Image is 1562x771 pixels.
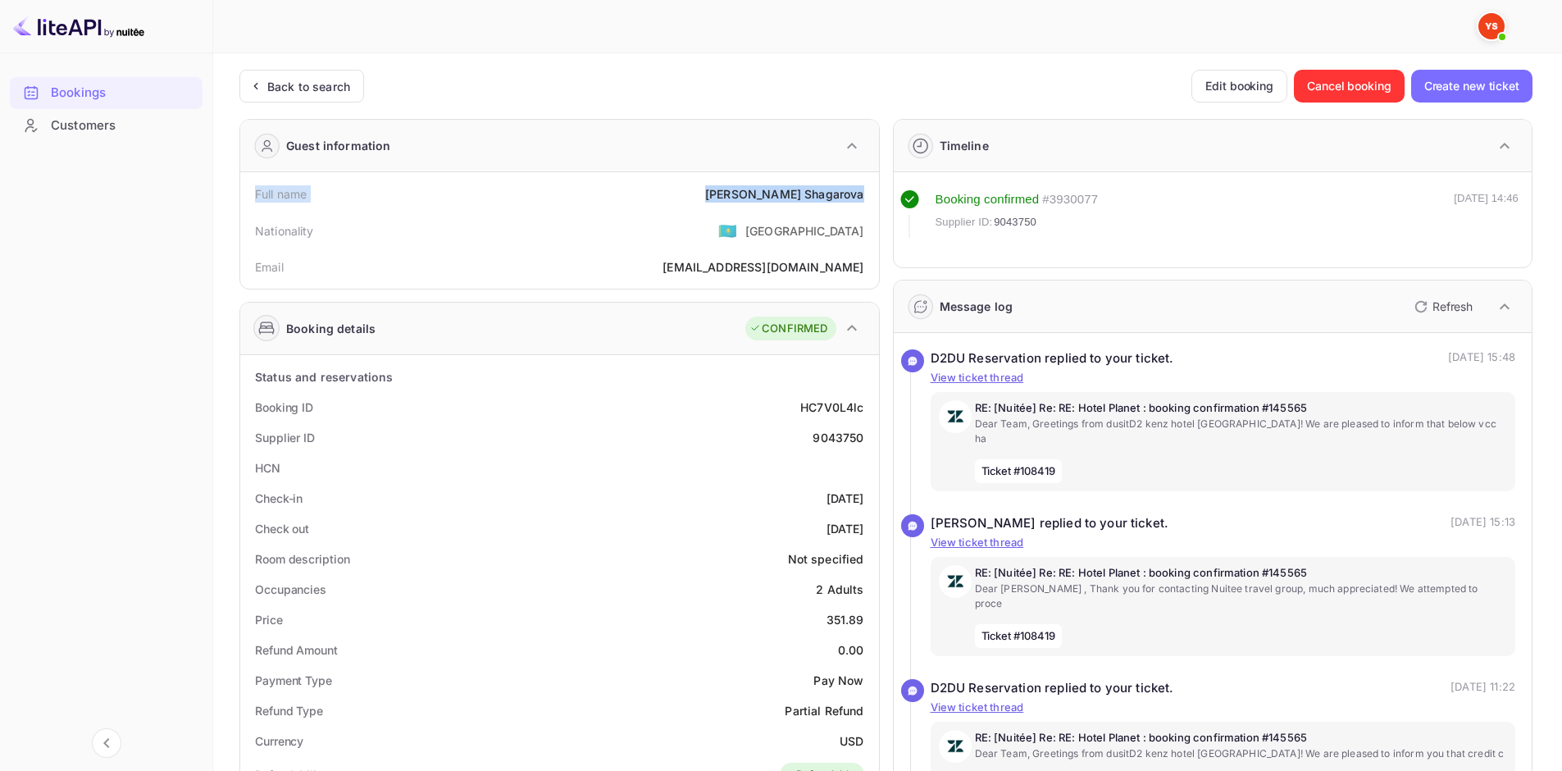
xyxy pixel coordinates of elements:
span: Ticket #108419 [975,459,1063,484]
div: Full name [255,185,307,203]
div: 0.00 [838,641,864,659]
div: [EMAIL_ADDRESS][DOMAIN_NAME] [663,258,863,276]
img: AwvSTEc2VUhQAAAAAElFTkSuQmCC [939,730,972,763]
div: USD [840,732,863,750]
div: Supplier ID [255,429,315,446]
div: [PERSON_NAME] Shagarova [705,185,863,203]
p: Dear [PERSON_NAME] , Thank you for contacting Nuitee travel group, much appreciated! We attempted... [975,582,1508,611]
p: View ticket thread [931,535,1516,551]
img: AwvSTEc2VUhQAAAAAElFTkSuQmCC [939,400,972,433]
span: Supplier ID: [936,214,993,230]
div: Check out [255,520,309,537]
p: Dear Team, Greetings from dusitD2 kenz hotel [GEOGRAPHIC_DATA]! We are pleased to inform you that... [975,746,1508,761]
p: Dear Team, Greetings from dusitD2 kenz hotel [GEOGRAPHIC_DATA]! We are pleased to inform that bel... [975,417,1508,446]
div: Occupancies [255,581,326,598]
div: Message log [940,298,1013,315]
span: United States [718,216,737,245]
p: RE: [Nuitée] Re: RE: Hotel Planet : booking confirmation #145565 [975,565,1508,582]
div: Not specified [788,550,864,568]
p: View ticket thread [931,700,1516,716]
span: 9043750 [994,214,1036,230]
div: Price [255,611,283,628]
p: [DATE] 11:22 [1450,679,1515,698]
div: CONFIRMED [749,321,827,337]
div: Refund Amount [255,641,338,659]
div: Payment Type [255,672,332,689]
div: D2DU Reservation replied to your ticket. [931,349,1174,368]
div: # 3930077 [1042,190,1098,209]
button: Create new ticket [1411,70,1532,103]
p: [DATE] 15:48 [1448,349,1515,368]
p: [DATE] 15:13 [1450,514,1515,533]
div: Pay Now [813,672,863,689]
div: 9043750 [813,429,863,446]
div: Bookings [10,77,203,109]
div: Nationality [255,222,314,240]
button: Collapse navigation [92,728,121,758]
div: Email [255,258,284,276]
div: 2 Adults [816,581,863,598]
img: LiteAPI logo [13,13,144,39]
div: Check-in [255,490,303,507]
img: AwvSTEc2VUhQAAAAAElFTkSuQmCC [939,565,972,598]
div: [DATE] [827,520,864,537]
div: Partial Refund [785,702,863,719]
div: Status and reservations [255,368,393,385]
div: Booking confirmed [936,190,1040,209]
span: Ticket #108419 [975,624,1063,649]
div: [GEOGRAPHIC_DATA] [745,222,864,240]
img: Yandex Support [1478,13,1505,39]
div: Booking details [286,320,376,337]
a: Customers [10,110,203,140]
div: HC7V0L4lc [800,399,863,416]
div: Customers [51,116,194,135]
p: RE: [Nuitée] Re: RE: Hotel Planet : booking confirmation #145565 [975,400,1508,417]
div: 351.89 [827,611,864,628]
div: Currency [255,732,303,750]
button: Cancel booking [1294,70,1405,103]
button: Edit booking [1191,70,1287,103]
div: [DATE] [827,490,864,507]
div: Customers [10,110,203,142]
div: HCN [255,459,280,477]
div: Room description [255,550,349,568]
div: Refund Type [255,702,323,719]
a: Bookings [10,77,203,107]
div: Bookings [51,84,194,103]
p: Refresh [1432,298,1473,315]
div: [DATE] 14:46 [1454,190,1519,238]
button: Refresh [1405,294,1479,320]
div: D2DU Reservation replied to your ticket. [931,679,1174,698]
p: RE: [Nuitée] Re: RE: Hotel Planet : booking confirmation #145565 [975,730,1508,746]
div: [PERSON_NAME] replied to your ticket. [931,514,1169,533]
div: Guest information [286,137,391,154]
p: View ticket thread [931,370,1516,386]
div: Timeline [940,137,989,154]
div: Back to search [267,78,350,95]
div: Booking ID [255,399,313,416]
